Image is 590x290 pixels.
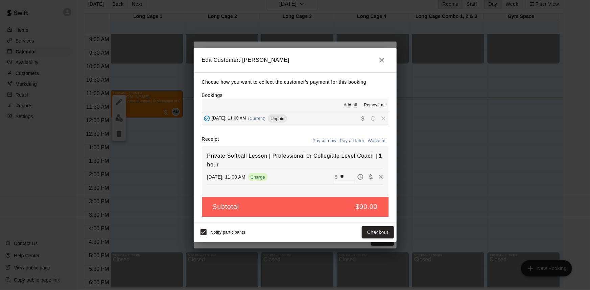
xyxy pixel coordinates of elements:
[268,116,287,121] span: Unpaid
[364,102,385,109] span: Remove all
[356,202,378,211] h5: $90.00
[362,226,394,239] button: Checkout
[202,78,388,86] p: Choose how you want to collect the customer's payment for this booking
[365,174,376,180] span: Waive payment
[311,136,338,146] button: Pay all now
[211,230,245,235] span: Notify participants
[376,172,386,182] button: Remove
[368,116,378,121] span: Reschedule
[366,136,388,146] button: Waive all
[355,174,365,180] span: Pay later
[335,174,338,180] p: $
[194,48,397,72] h2: Edit Customer: [PERSON_NAME]
[202,113,212,124] button: Added - Collect Payment
[339,100,361,111] button: Add all
[213,202,239,211] h5: Subtotal
[202,136,219,146] label: Receipt
[212,116,246,121] span: [DATE]: 11:00 AM
[338,136,366,146] button: Pay all later
[361,100,388,111] button: Remove all
[378,116,388,121] span: Remove
[248,116,266,121] span: (Current)
[207,174,245,180] p: [DATE]: 11:00 AM
[202,93,223,98] label: Bookings
[207,152,383,169] h6: Private Softball Lesson | Professional or Collegiate Level Coach | 1 hour
[344,102,357,109] span: Add all
[358,116,368,121] span: Collect payment
[202,112,388,125] button: Added - Collect Payment[DATE]: 11:00 AM(Current)UnpaidCollect paymentRescheduleRemove
[248,175,268,180] span: Charge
